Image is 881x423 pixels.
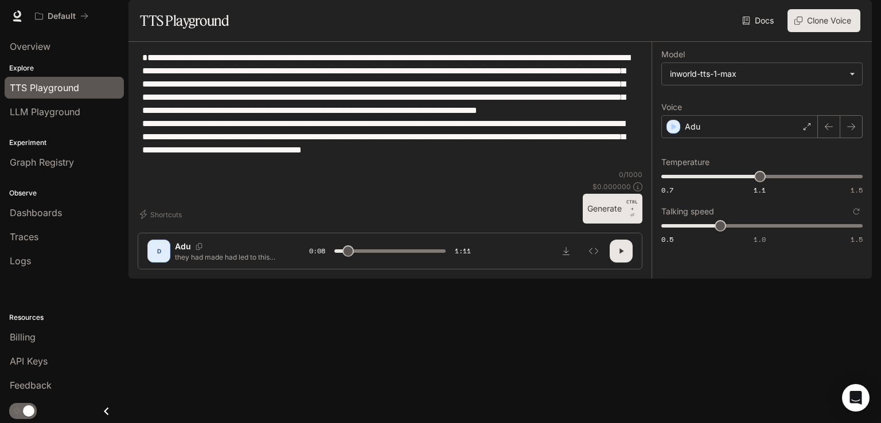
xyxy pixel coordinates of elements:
span: 0.7 [661,185,673,195]
span: 1.5 [851,234,863,244]
p: Temperature [661,158,710,166]
h1: TTS Playground [140,9,229,32]
div: inworld-tts-1-max [670,68,844,80]
button: All workspaces [30,5,93,28]
p: Adu [685,121,700,132]
button: Inspect [582,240,605,263]
div: inworld-tts-1-max [662,63,862,85]
p: CTRL + [626,198,638,212]
span: 1.5 [851,185,863,195]
p: Default [48,11,76,21]
button: Clone Voice [788,9,860,32]
div: Open Intercom Messenger [842,384,870,412]
a: Docs [740,9,778,32]
span: 1.0 [754,234,766,244]
span: 1:11 [455,245,471,257]
span: 1.1 [754,185,766,195]
p: ⏎ [626,198,638,219]
p: they had made had led to this very confrontation. I spoke to them calmly, almost gently, recounti... [175,252,282,262]
button: Download audio [555,240,578,263]
span: 0.5 [661,234,673,244]
button: Shortcuts [138,205,186,224]
span: 0:08 [309,245,325,257]
div: D [150,242,168,260]
button: Reset to default [850,205,863,218]
p: Voice [661,103,682,111]
p: Adu [175,241,191,252]
button: Copy Voice ID [191,243,207,250]
p: Talking speed [661,207,714,216]
p: Model [661,50,685,58]
button: GenerateCTRL +⏎ [583,194,642,224]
